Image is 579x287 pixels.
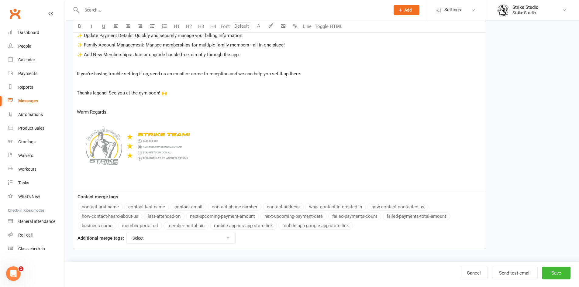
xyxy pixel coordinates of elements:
[77,109,107,115] span: Warm Regards,
[8,242,64,256] a: Class kiosk mode
[4,2,16,14] button: go back
[19,199,24,204] button: Gif picker
[18,112,43,117] div: Automations
[18,233,33,237] div: Roll call
[512,10,539,15] div: Strike Studio
[78,193,118,200] label: Contact merge tags
[19,266,23,271] span: 1
[118,222,162,230] button: member-portal-url
[8,53,64,67] a: Calendar
[77,52,240,57] span: ✨ Add New Memberships: Join or upgrade hassle-free, directly through the app.
[14,134,112,140] li: Available on both iOS and Android
[313,20,344,32] button: Toggle HTML
[102,24,105,29] span: U
[460,267,488,279] a: Cancel
[10,56,50,61] b: Family Features:
[14,42,112,53] li: Deliver customized workout programs directly to members
[78,212,142,220] button: how-contact-heard-about-us
[29,8,76,14] p: The team can also help
[210,222,277,230] button: mobile-app-ios-app-store-link
[5,184,117,210] div: Toby says…
[106,2,118,14] button: Home
[18,98,38,103] div: Messages
[18,219,55,224] div: General attendance
[18,85,33,90] div: Reports
[14,65,112,76] li: One account with separate logins for family members
[5,186,116,196] textarea: Message…
[17,3,27,13] img: Profile image for Toby
[77,42,285,48] span: ✨ Family Account Management: Manage memberships for multiple family members—all in one place!
[18,180,29,185] div: Tasks
[260,212,327,220] button: next-upcoming-payment-date
[328,212,381,220] button: failed-payments-count
[171,203,206,211] button: contact-email
[18,44,31,49] div: People
[18,126,44,131] div: Product Sales
[77,71,301,77] span: If you're having trouble setting it up, send us an email or come to reception and we can help you...
[186,212,259,220] button: next-upcoming-payment-amount
[208,203,261,211] button: contact-phone-number
[8,80,64,94] a: Reports
[18,167,36,172] div: Workouts
[14,85,112,96] li: Manage payments and check-ins separately or as a group
[18,57,35,62] div: Calendar
[219,20,231,32] button: Font
[10,100,54,104] b: Business Benefits:
[444,3,461,17] span: Settings
[78,203,123,211] button: contact-first-name
[59,48,64,53] a: Source reference 18804098:
[394,5,419,15] button: Add
[278,222,353,230] button: mobile-app-google-app-store-link
[8,149,64,162] a: Waivers
[301,20,313,32] button: Line
[124,203,169,211] button: contact-last-name
[98,20,110,32] button: U
[5,184,52,197] div: Was that helpful?
[104,196,114,206] button: Send a message…
[14,22,112,33] li: Push notifications for member communication
[8,228,64,242] a: Roll call
[8,108,64,121] a: Automations
[18,71,37,76] div: Payments
[8,39,64,53] a: People
[492,267,538,279] button: Send test email
[29,199,34,204] button: Upload attachment
[183,20,195,32] button: H2
[77,90,167,96] span: Thanks legend! See you at the gym soon! 🙌
[8,26,64,39] a: Dashboard
[10,155,112,179] div: The app streamlines member management while providing a professional, branded experience that str...
[18,139,36,144] div: Gradings
[78,222,116,230] button: business-name
[512,5,539,10] div: Strike Studio
[144,212,184,220] button: last-attended-on
[14,78,112,84] li: Book classes from multiple accounts
[8,121,64,135] a: Product Sales
[542,267,570,279] button: Save
[497,4,509,16] img: thumb_image1723780799.png
[263,203,304,211] button: contact-address
[253,20,265,32] button: A
[8,190,64,203] a: What's New
[14,35,112,40] li: Share workouts and video content
[9,199,14,204] button: Emoji picker
[78,234,124,242] label: Additional merge tags:
[404,8,412,12] span: Add
[383,212,450,220] button: failed-payments-total-amount
[8,67,64,80] a: Payments
[77,33,243,38] span: ✨ Update Payment Details: Quickly and securely manage your billing information.
[18,30,39,35] div: Dashboard
[18,246,45,251] div: Class check-in
[14,141,112,152] li: Workout tracking allows members to log progress and set goals
[8,215,64,228] a: General attendance kiosk mode
[29,3,69,8] h1: [PERSON_NAME]
[14,108,112,120] li: Automated billing process saves time and reduces errors
[195,20,207,32] button: H3
[18,194,40,199] div: What's New
[80,6,386,14] input: Search...
[164,222,209,230] button: member-portal-pin
[171,20,183,32] button: H1
[6,266,21,281] iframe: Intercom live chat
[88,135,93,140] a: Source reference 96709328:
[207,20,219,32] button: H4
[8,176,64,190] a: Tasks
